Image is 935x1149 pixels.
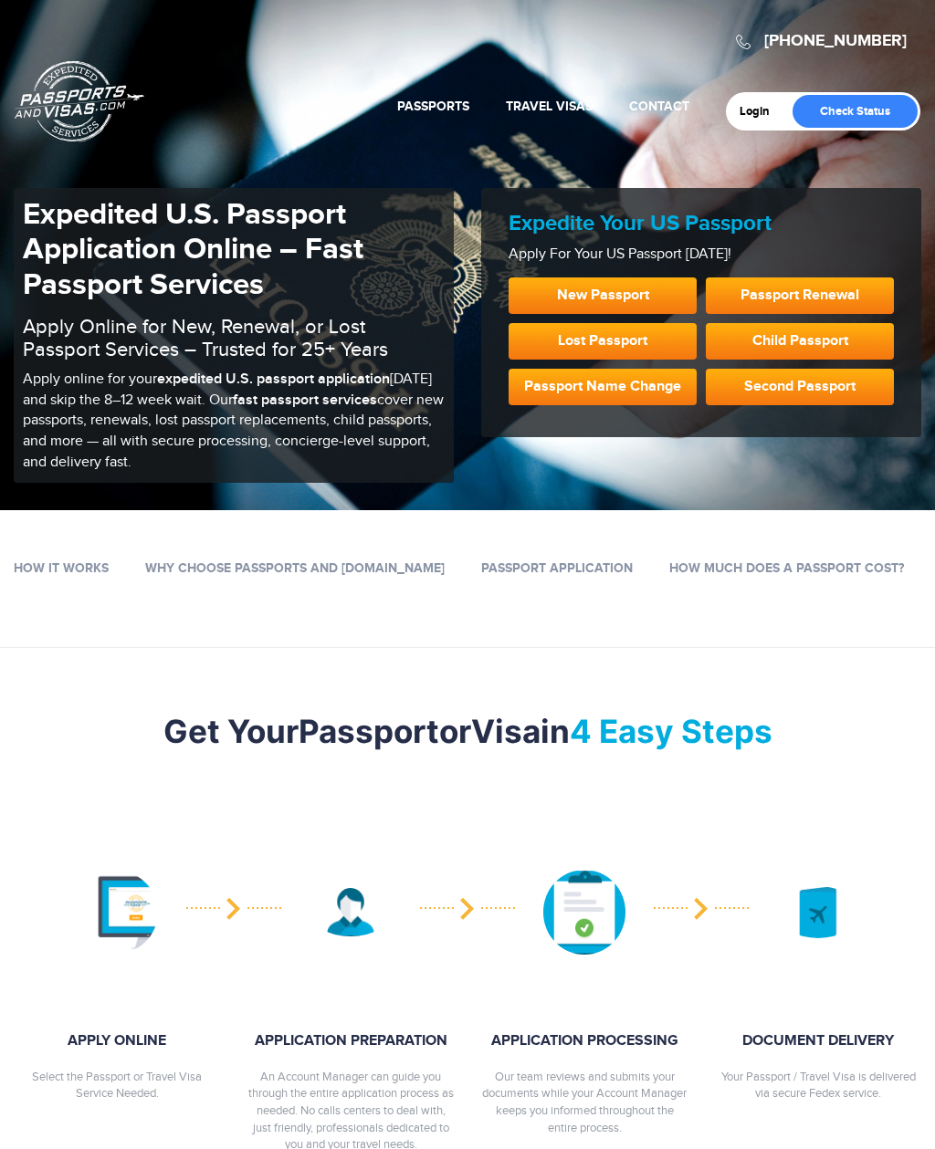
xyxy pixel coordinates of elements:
[481,1031,688,1052] strong: APPLICATION PROCESSING
[740,104,783,119] a: Login
[509,369,697,405] a: Passport Name Change
[15,60,144,142] a: Passports & [DOMAIN_NAME]
[506,99,593,114] a: Travel Visas
[706,323,894,360] a: Child Passport
[397,99,469,114] a: Passports
[23,316,445,360] h2: Apply Online for New, Renewal, or Lost Passport Services – Trusted for 25+ Years
[777,886,859,938] img: image description
[481,560,633,576] a: Passport Application
[14,560,109,576] a: How it works
[23,197,445,302] h1: Expedited U.S. Passport Application Online – Fast Passport Services
[764,31,907,51] a: [PHONE_NUMBER]
[481,1069,688,1136] p: Our team reviews and submits your documents while your Account Manager keeps you informed through...
[14,1031,220,1052] strong: APPLY ONLINE
[706,369,894,405] a: Second Passport
[509,211,894,237] h2: Expedite Your US Passport
[715,1031,921,1052] strong: DOCUMENT DELIVERY
[471,712,541,750] strong: Visa
[310,888,392,935] img: image description
[14,712,921,750] h2: Get Your or in
[14,1069,220,1102] p: Select the Passport or Travel Visa Service Needed.
[76,871,158,953] img: image description
[233,392,377,409] b: fast passport services
[157,371,390,388] b: expedited U.S. passport application
[509,277,697,314] a: New Passport
[145,560,445,576] a: Why Choose Passports and [DOMAIN_NAME]
[570,712,772,750] mark: 4 Easy Steps
[247,1031,454,1052] strong: APPLICATION PREPARATION
[629,99,689,114] a: Contact
[23,370,445,474] p: Apply online for your [DATE] and skip the 8–12 week wait. Our cover new passports, renewals, lost...
[543,870,625,955] img: image description
[669,560,904,576] a: How Much Does a Passport Cost?
[793,95,918,128] a: Check Status
[715,1069,921,1102] p: Your Passport / Travel Visa is delivered via secure Fedex service.
[706,277,894,314] a: Passport Renewal
[299,712,439,750] strong: Passport
[509,323,697,360] a: Lost Passport
[509,245,894,266] p: Apply For Your US Passport [DATE]!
